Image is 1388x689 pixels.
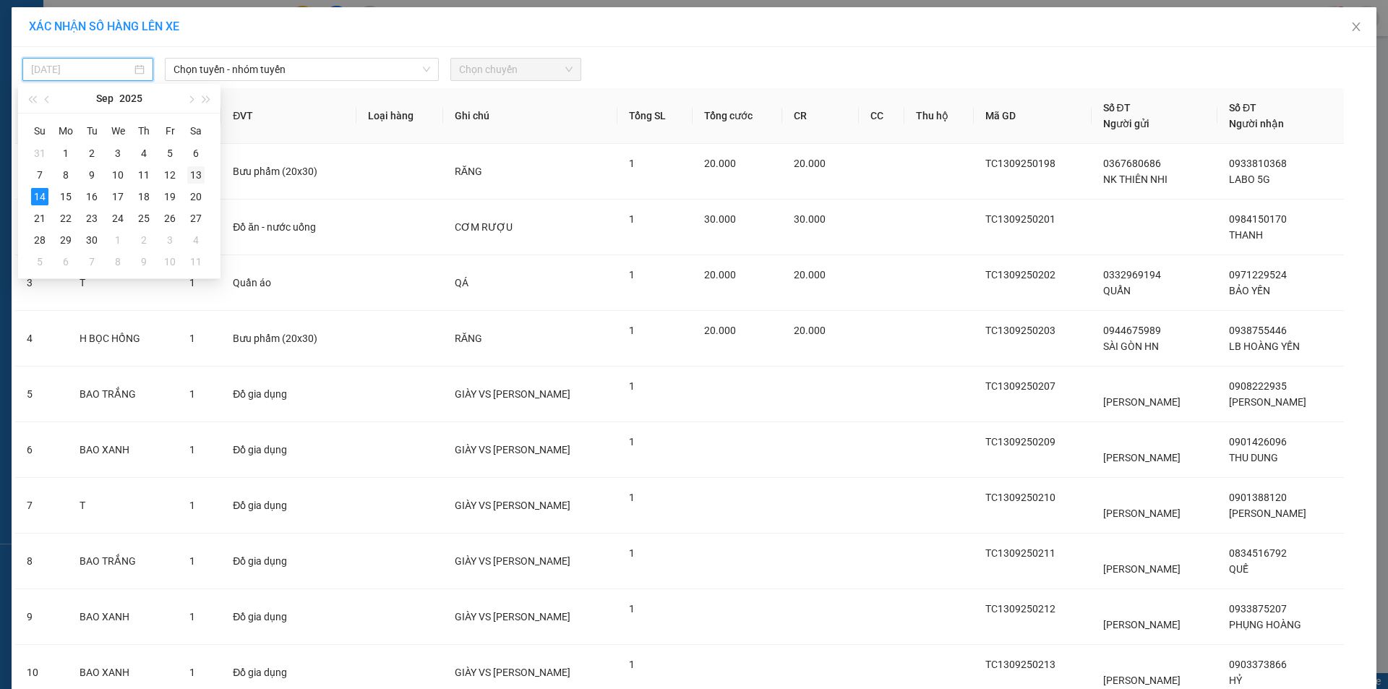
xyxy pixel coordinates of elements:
td: 2025-09-16 [79,186,105,207]
td: 2025-10-05 [27,251,53,273]
th: Th [131,119,157,142]
span: [PERSON_NAME] [1229,508,1306,519]
div: 6 [187,145,205,162]
td: Bưu phẩm (20x30) [221,311,356,367]
span: 20.000 [794,269,826,281]
div: 25 [135,210,153,227]
div: 12 [161,166,179,184]
div: 11 [135,166,153,184]
div: 3 [109,145,127,162]
span: 0933810368 [1229,158,1287,169]
span: 0944675989 [1103,325,1161,336]
td: 2025-09-14 [27,186,53,207]
th: Loại hàng [356,88,442,144]
th: Ghi chú [443,88,617,144]
div: 7 [31,166,48,184]
span: 1 [189,555,195,567]
span: 1 [189,333,195,344]
div: 9 [83,166,100,184]
div: 3 [161,231,179,249]
td: 2025-09-05 [157,142,183,164]
th: Mã GD [974,88,1091,144]
div: 18 [135,188,153,205]
div: 6 [57,253,74,270]
span: CƠM RƯỢU [455,221,513,233]
span: LB HOÀNG YẾN [1229,341,1300,352]
span: TC1309250201 [985,213,1055,225]
span: [PERSON_NAME] [1229,396,1306,408]
td: 4 [15,311,68,367]
td: 5 [15,367,68,422]
span: 1 [189,444,195,455]
span: 0901388120 [1229,492,1287,503]
td: Quần áo [221,255,356,311]
td: 2025-10-04 [183,229,209,251]
span: 0367680686 [1103,158,1161,169]
td: 2025-10-08 [105,251,131,273]
span: THU DUNG [1229,452,1278,463]
span: 30.000 [794,213,826,225]
span: [PERSON_NAME] [1103,619,1181,630]
td: T [68,255,178,311]
td: Đồ ăn - nước uống [221,200,356,255]
td: 2025-09-02 [79,142,105,164]
span: LABO 5G [1229,174,1270,185]
div: 1 [57,145,74,162]
span: 1 [629,492,635,503]
span: HỶ [1229,675,1242,686]
div: 15 [57,188,74,205]
span: BẢO YẾN [1229,285,1270,296]
td: 6 [15,422,68,478]
div: 31 [31,145,48,162]
span: TC1309250207 [985,380,1055,392]
div: 2 [135,231,153,249]
td: 2025-09-08 [53,164,79,186]
span: 1 [189,500,195,511]
span: 0901426096 [1229,436,1287,448]
span: 20.000 [704,325,736,336]
div: 5 [31,253,48,270]
span: 1 [189,388,195,400]
div: 10 [161,253,179,270]
span: QÁ [455,277,468,288]
span: 0984150170 [1229,213,1287,225]
td: 2025-09-27 [183,207,209,229]
td: 2025-09-26 [157,207,183,229]
div: 4 [187,231,205,249]
span: GIÀY VS [PERSON_NAME] [455,388,570,400]
span: 1 [189,611,195,622]
span: 0834516792 [1229,547,1287,559]
td: 2025-09-07 [27,164,53,186]
span: TC1309250209 [985,436,1055,448]
td: Bưu phẩm (20x30) [221,144,356,200]
div: 27 [187,210,205,227]
th: Fr [157,119,183,142]
span: 0933875207 [1229,603,1287,615]
th: ĐVT [221,88,356,144]
td: 2025-10-03 [157,229,183,251]
div: 11 [187,253,205,270]
div: 8 [109,253,127,270]
div: 21 [31,210,48,227]
th: Sa [183,119,209,142]
span: 0908222935 [1229,380,1287,392]
td: 2025-09-17 [105,186,131,207]
td: 2025-10-07 [79,251,105,273]
span: 0971229524 [1229,269,1287,281]
span: 1 [629,269,635,281]
th: Mo [53,119,79,142]
div: 29 [57,231,74,249]
span: THANH [1229,229,1263,241]
div: 14 [31,188,48,205]
th: Thu hộ [904,88,974,144]
td: 2025-09-28 [27,229,53,251]
td: 2025-10-09 [131,251,157,273]
td: 2025-09-04 [131,142,157,164]
span: RĂNG [455,333,482,344]
span: 1 [629,547,635,559]
span: TC1309250211 [985,547,1055,559]
td: 2025-09-24 [105,207,131,229]
div: 8 [57,166,74,184]
div: 19 [161,188,179,205]
span: QUẨN [1103,285,1131,296]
